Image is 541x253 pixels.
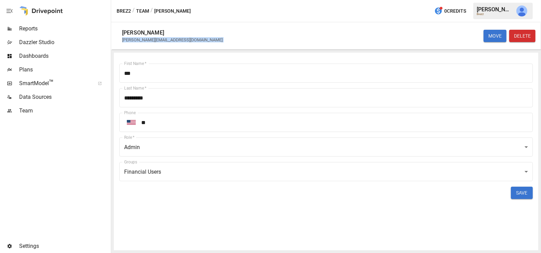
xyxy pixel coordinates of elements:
span: Dazzler Studio [19,38,109,46]
span: ™ [49,78,54,87]
div: / [150,7,153,15]
button: MOVE [484,30,506,42]
div: [PERSON_NAME][EMAIL_ADDRESS][DOMAIN_NAME] [122,37,223,42]
button: Julie Wilton [512,1,531,21]
label: First Name [124,61,146,66]
label: Groups [124,159,137,165]
label: Last Name [124,85,146,91]
label: Phone [124,110,136,116]
span: Settings [19,242,109,250]
button: 0Credits [432,5,469,17]
span: Data Sources [19,93,109,101]
span: Dashboards [19,52,109,60]
label: Role [124,134,135,140]
div: [PERSON_NAME] [477,6,512,13]
div: [PERSON_NAME] [122,29,164,36]
button: Open flags menu [124,115,138,130]
button: Brez2 [117,7,131,15]
div: Admin [119,137,533,157]
span: Team [19,107,109,115]
span: Plans [19,66,109,74]
span: Reports [19,25,109,33]
button: SAVE [511,187,533,199]
img: Julie Wilton [516,5,527,16]
button: Team [136,7,149,15]
span: 0 Credits [444,7,466,15]
img: United States [127,120,136,125]
div: / [132,7,135,15]
div: Financial Users [119,162,533,181]
div: Brez2 [477,13,512,16]
span: SmartModel [19,79,90,88]
button: DELETE [509,30,536,42]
